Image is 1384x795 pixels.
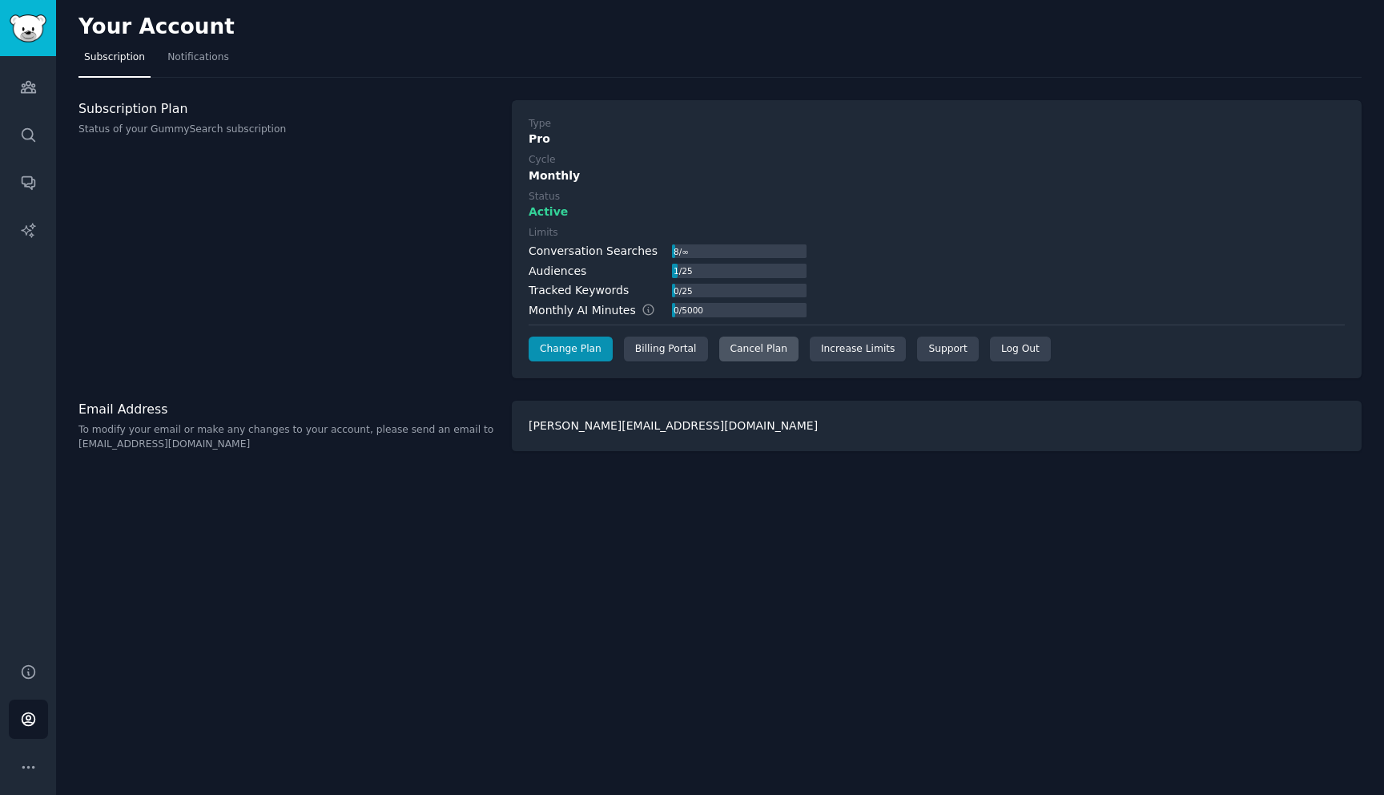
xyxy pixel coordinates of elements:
div: Limits [529,226,558,240]
p: To modify your email or make any changes to your account, please send an email to [EMAIL_ADDRESS]... [78,423,495,451]
div: Cancel Plan [719,337,799,362]
a: Change Plan [529,337,613,362]
img: GummySearch logo [10,14,46,42]
div: Pro [529,131,1345,147]
div: 1 / 25 [672,264,694,278]
div: Monthly AI Minutes [529,302,672,319]
div: 0 / 5000 [672,303,704,317]
div: 8 / ∞ [672,244,690,259]
div: Tracked Keywords [529,282,629,299]
h3: Subscription Plan [78,100,495,117]
div: 0 / 25 [672,284,694,298]
div: Status [529,190,560,204]
p: Status of your GummySearch subscription [78,123,495,137]
div: Monthly [529,167,1345,184]
div: Conversation Searches [529,243,658,260]
div: Type [529,117,551,131]
span: Subscription [84,50,145,65]
h2: Your Account [78,14,235,40]
a: Notifications [162,45,235,78]
a: Subscription [78,45,151,78]
div: Billing Portal [624,337,708,362]
a: Increase Limits [810,337,907,362]
a: Support [917,337,978,362]
h3: Email Address [78,401,495,418]
div: [PERSON_NAME][EMAIL_ADDRESS][DOMAIN_NAME] [512,401,1362,451]
span: Active [529,204,568,220]
div: Audiences [529,263,586,280]
span: Notifications [167,50,229,65]
div: Cycle [529,153,555,167]
div: Log Out [990,337,1051,362]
